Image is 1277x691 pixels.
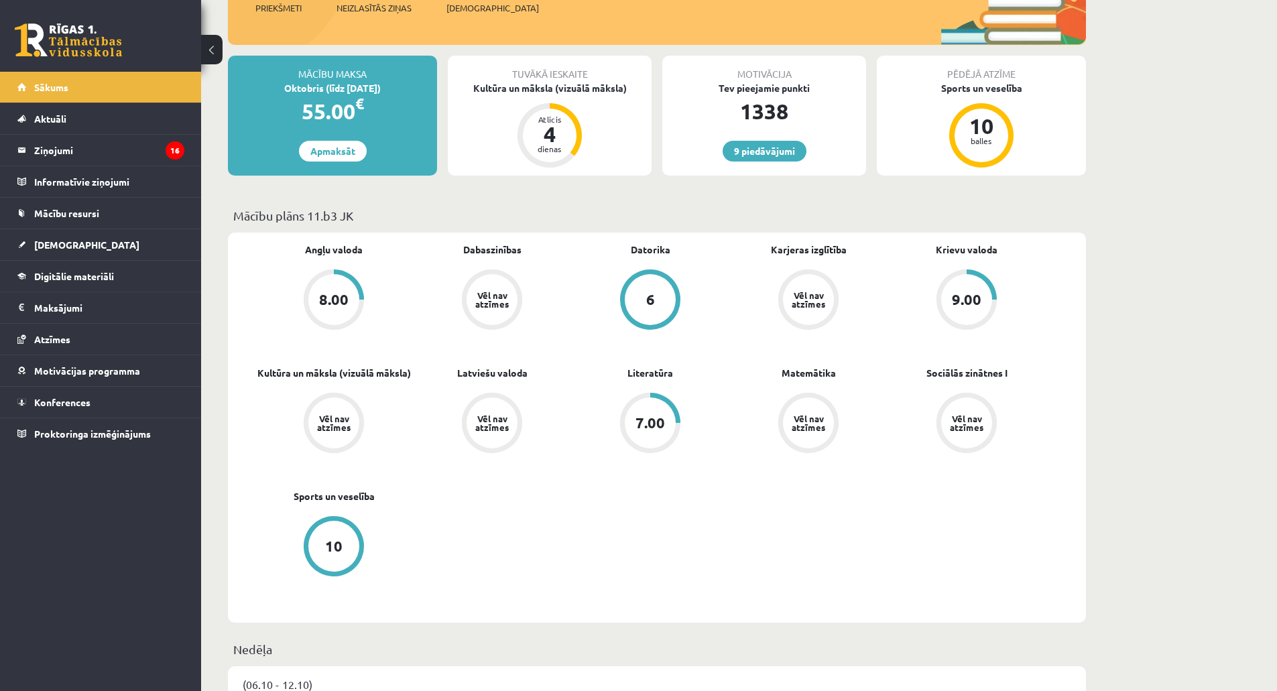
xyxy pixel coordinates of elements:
a: Sākums [17,72,184,103]
div: Tuvākā ieskaite [448,56,652,81]
div: Sports un veselība [877,81,1086,95]
div: Tev pieejamie punkti [662,81,866,95]
a: Vēl nav atzīmes [413,269,571,332]
a: Digitālie materiāli [17,261,184,292]
div: 10 [961,115,1001,137]
div: Atlicis [530,115,570,123]
div: Vēl nav atzīmes [315,414,353,432]
span: Motivācijas programma [34,365,140,377]
a: Informatīvie ziņojumi [17,166,184,197]
div: Vēl nav atzīmes [473,414,511,432]
span: Aktuāli [34,113,66,125]
div: Vēl nav atzīmes [790,291,827,308]
div: 9.00 [952,292,981,307]
div: 4 [530,123,570,145]
a: 9 piedāvājumi [723,141,806,162]
span: Konferences [34,396,90,408]
span: Digitālie materiāli [34,270,114,282]
p: Nedēļa [233,640,1081,658]
div: Pēdējā atzīme [877,56,1086,81]
a: Krievu valoda [936,243,997,257]
a: Mācību resursi [17,198,184,229]
a: Matemātika [782,366,836,380]
div: Vēl nav atzīmes [948,414,985,432]
span: Sākums [34,81,68,93]
span: [DEMOGRAPHIC_DATA] [446,1,539,15]
div: Kultūra un māksla (vizuālā māksla) [448,81,652,95]
legend: Maksājumi [34,292,184,323]
a: Latviešu valoda [457,366,528,380]
div: 6 [646,292,655,307]
div: 55.00 [228,95,437,127]
a: Maksājumi [17,292,184,323]
a: Aktuāli [17,103,184,134]
a: Kultūra un māksla (vizuālā māksla) [257,366,411,380]
a: [DEMOGRAPHIC_DATA] [17,229,184,260]
a: 9.00 [888,269,1046,332]
div: 1338 [662,95,866,127]
a: Literatūra [627,366,673,380]
a: 7.00 [571,393,729,456]
div: Oktobris (līdz [DATE]) [228,81,437,95]
a: Vēl nav atzīmes [413,393,571,456]
span: Priekšmeti [255,1,302,15]
a: Proktoringa izmēģinājums [17,418,184,449]
legend: Informatīvie ziņojumi [34,166,184,197]
a: Sports un veselība 10 balles [877,81,1086,170]
a: Vēl nav atzīmes [729,393,888,456]
a: 10 [255,516,413,579]
span: Neizlasītās ziņas [337,1,412,15]
a: 6 [571,269,729,332]
a: Konferences [17,387,184,418]
a: Sports un veselība [294,489,375,503]
div: dienas [530,145,570,153]
div: Mācību maksa [228,56,437,81]
a: Dabaszinības [463,243,522,257]
a: Rīgas 1. Tālmācības vidusskola [15,23,122,57]
span: Atzīmes [34,333,70,345]
div: Motivācija [662,56,866,81]
div: balles [961,137,1001,145]
span: Mācību resursi [34,207,99,219]
p: Mācību plāns 11.b3 JK [233,206,1081,225]
span: € [355,94,364,113]
a: Vēl nav atzīmes [888,393,1046,456]
a: Sociālās zinātnes I [926,366,1008,380]
div: 7.00 [635,416,665,430]
a: Datorika [631,243,670,257]
legend: Ziņojumi [34,135,184,166]
a: Ziņojumi16 [17,135,184,166]
a: Vēl nav atzīmes [255,393,413,456]
span: Proktoringa izmēģinājums [34,428,151,440]
a: Kultūra un māksla (vizuālā māksla) Atlicis 4 dienas [448,81,652,170]
i: 16 [166,141,184,160]
a: Atzīmes [17,324,184,355]
a: Karjeras izglītība [771,243,847,257]
div: 10 [325,539,343,554]
a: Motivācijas programma [17,355,184,386]
a: 8.00 [255,269,413,332]
div: Vēl nav atzīmes [473,291,511,308]
a: Vēl nav atzīmes [729,269,888,332]
div: 8.00 [319,292,349,307]
a: Angļu valoda [305,243,363,257]
div: Vēl nav atzīmes [790,414,827,432]
a: Apmaksāt [299,141,367,162]
span: [DEMOGRAPHIC_DATA] [34,239,139,251]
